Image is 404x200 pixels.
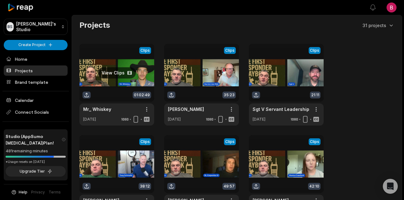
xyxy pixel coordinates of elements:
[16,21,59,32] p: [PERSON_NAME]'s Studio
[6,133,62,146] span: Studio (AppSumo [MEDICAL_DATA]) Plan!
[253,106,309,112] a: Sgt V Servant Leadership
[49,189,61,195] a: Terms
[31,189,45,195] a: Privacy
[6,148,66,154] div: 481 remaining minutes
[4,65,68,76] a: Projects
[4,95,68,105] a: Calendar
[4,54,68,64] a: Home
[4,40,68,50] button: Create Project
[168,106,204,112] a: [PERSON_NAME]
[6,166,66,177] button: Upgrade Tier
[7,22,14,31] div: BS
[383,179,398,194] div: Open Intercom Messenger
[4,107,68,118] span: Connect Socials
[79,20,110,30] h2: Projects
[4,77,68,87] a: Brand template
[19,189,27,195] span: Help
[83,106,111,112] a: Mr_ Whiskey
[11,189,27,195] button: Help
[363,22,394,29] button: 31 projects
[6,160,66,164] div: *Usage resets on [DATE]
